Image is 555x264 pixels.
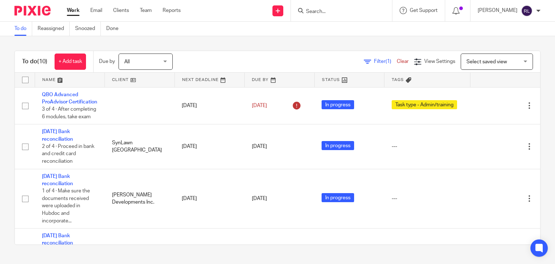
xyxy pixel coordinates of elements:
span: [DATE] [252,196,267,201]
div: --- [392,143,463,150]
p: Due by [99,58,115,65]
span: In progress [322,193,354,202]
span: Select saved view [466,59,507,64]
a: Reassigned [38,22,70,36]
div: --- [392,195,463,202]
span: Filter [374,59,397,64]
span: Tags [392,78,404,82]
a: [DATE] Bank reconciliation [42,233,73,246]
span: Task type - Admin/training [392,100,457,109]
span: In progress [322,100,354,109]
td: [DATE] [175,87,245,124]
a: [DATE] Bank reconciliation [42,129,73,141]
a: Email [90,7,102,14]
a: Work [67,7,79,14]
td: [DATE] [175,169,245,229]
span: View Settings [424,59,455,64]
p: [PERSON_NAME] [478,7,517,14]
a: To do [14,22,32,36]
span: [DATE] [252,103,267,108]
a: Team [140,7,152,14]
a: [DATE] Bank reconciliation [42,174,73,186]
img: Pixie [14,6,51,16]
span: 2 of 4 · Proceed in bank and credit card reconciliation [42,144,94,164]
span: (1) [386,59,391,64]
span: Get Support [410,8,438,13]
img: svg%3E [521,5,533,17]
span: All [124,59,130,64]
a: + Add task [55,54,86,70]
td: [DATE] [175,124,245,169]
a: QBO Advanced ProAdvisor Certification [42,92,97,105]
a: Clients [113,7,129,14]
a: Reports [163,7,181,14]
a: Clear [397,59,409,64]
td: [PERSON_NAME] Developments Inc. [105,169,175,229]
span: [DATE] [252,144,267,149]
h1: To do [22,58,47,65]
span: In progress [322,141,354,150]
a: Done [106,22,124,36]
span: 3 of 4 · After completing 6 modules, take exam [42,107,96,119]
a: Snoozed [75,22,101,36]
span: (10) [37,59,47,64]
td: SynLawn [GEOGRAPHIC_DATA] [105,124,175,169]
span: 1 of 4 · Make sure the documents received were uploaded in Hubdoc and incorporate... [42,189,90,223]
input: Search [305,9,370,15]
